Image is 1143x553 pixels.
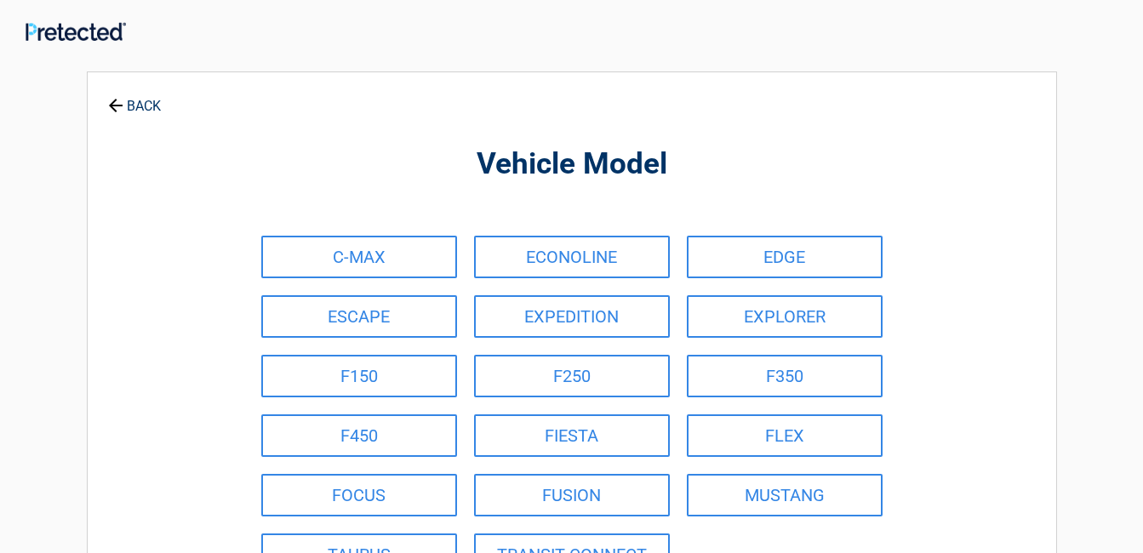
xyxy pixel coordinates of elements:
[687,474,883,516] a: MUSTANG
[687,236,883,278] a: EDGE
[261,236,457,278] a: C-MAX
[474,295,670,338] a: EXPEDITION
[474,236,670,278] a: ECONOLINE
[261,414,457,457] a: F450
[105,83,164,113] a: BACK
[261,295,457,338] a: ESCAPE
[261,474,457,516] a: FOCUS
[26,22,126,40] img: Main Logo
[687,355,883,397] a: F350
[474,474,670,516] a: FUSION
[261,355,457,397] a: F150
[687,295,883,338] a: EXPLORER
[181,145,963,185] h2: Vehicle Model
[474,414,670,457] a: FIESTA
[474,355,670,397] a: F250
[687,414,883,457] a: FLEX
